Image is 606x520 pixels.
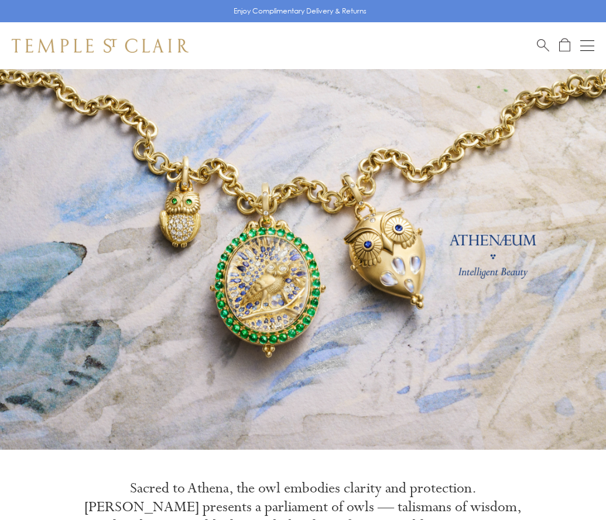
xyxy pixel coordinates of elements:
img: Temple St. Clair [12,39,189,53]
p: Enjoy Complimentary Delivery & Returns [234,5,367,17]
a: Open Shopping Bag [559,38,570,53]
a: Search [537,38,549,53]
button: Open navigation [580,39,594,53]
